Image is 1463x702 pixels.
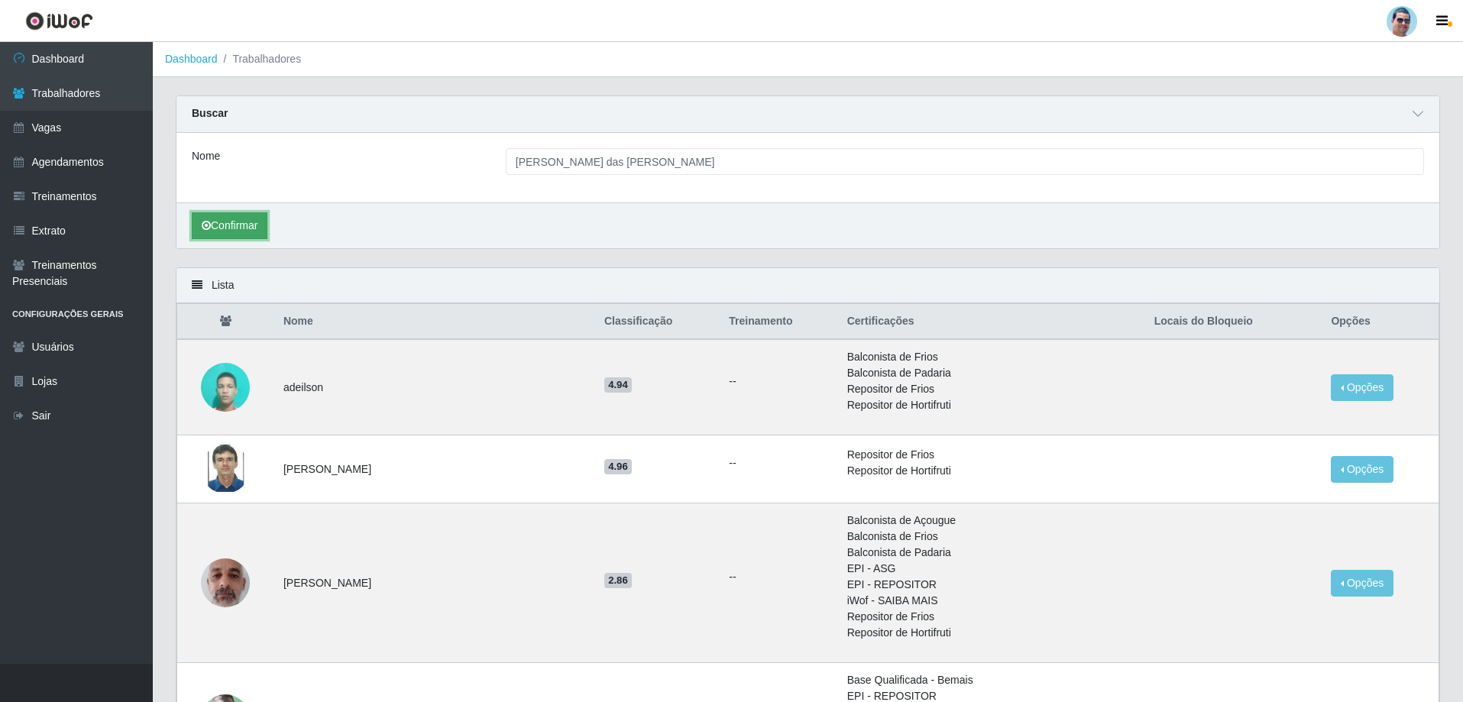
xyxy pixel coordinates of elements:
[1145,304,1322,340] th: Locais do Bloqueio
[604,573,632,588] span: 2.86
[1331,570,1393,597] button: Opções
[847,625,1136,641] li: Repositor de Hortifruti
[847,593,1136,609] li: iWof - SAIBA MAIS
[604,377,632,393] span: 4.94
[201,550,250,615] img: 1701972182792.jpeg
[1331,456,1393,483] button: Opções
[506,148,1424,175] input: Digite o Nome...
[595,304,720,340] th: Classificação
[847,349,1136,365] li: Balconista de Frios
[153,42,1463,77] nav: breadcrumb
[847,561,1136,577] li: EPI - ASG
[729,374,828,390] ul: --
[847,365,1136,381] li: Balconista de Padaria
[604,459,632,474] span: 4.96
[274,304,595,340] th: Nome
[847,513,1136,529] li: Balconista de Açougue
[274,435,595,503] td: [PERSON_NAME]
[176,268,1439,303] div: Lista
[847,463,1136,479] li: Repositor de Hortifruti
[192,212,267,239] button: Confirmar
[201,438,250,500] img: 1685545063644.jpeg
[847,609,1136,625] li: Repositor de Frios
[847,672,1136,688] li: Base Qualificada - Bemais
[729,455,828,471] ul: --
[847,447,1136,463] li: Repositor de Frios
[274,503,595,663] td: [PERSON_NAME]
[720,304,837,340] th: Treinamento
[165,53,218,65] a: Dashboard
[847,397,1136,413] li: Repositor de Hortifruti
[847,381,1136,397] li: Repositor de Frios
[218,51,302,67] li: Trabalhadores
[847,577,1136,593] li: EPI - REPOSITOR
[838,304,1145,340] th: Certificações
[201,354,250,419] img: 1704320519168.jpeg
[847,545,1136,561] li: Balconista de Padaria
[192,148,220,164] label: Nome
[1322,304,1439,340] th: Opções
[25,11,93,31] img: CoreUI Logo
[192,107,228,119] strong: Buscar
[847,529,1136,545] li: Balconista de Frios
[274,339,595,435] td: adeilson
[1331,374,1393,401] button: Opções
[729,569,828,585] ul: --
